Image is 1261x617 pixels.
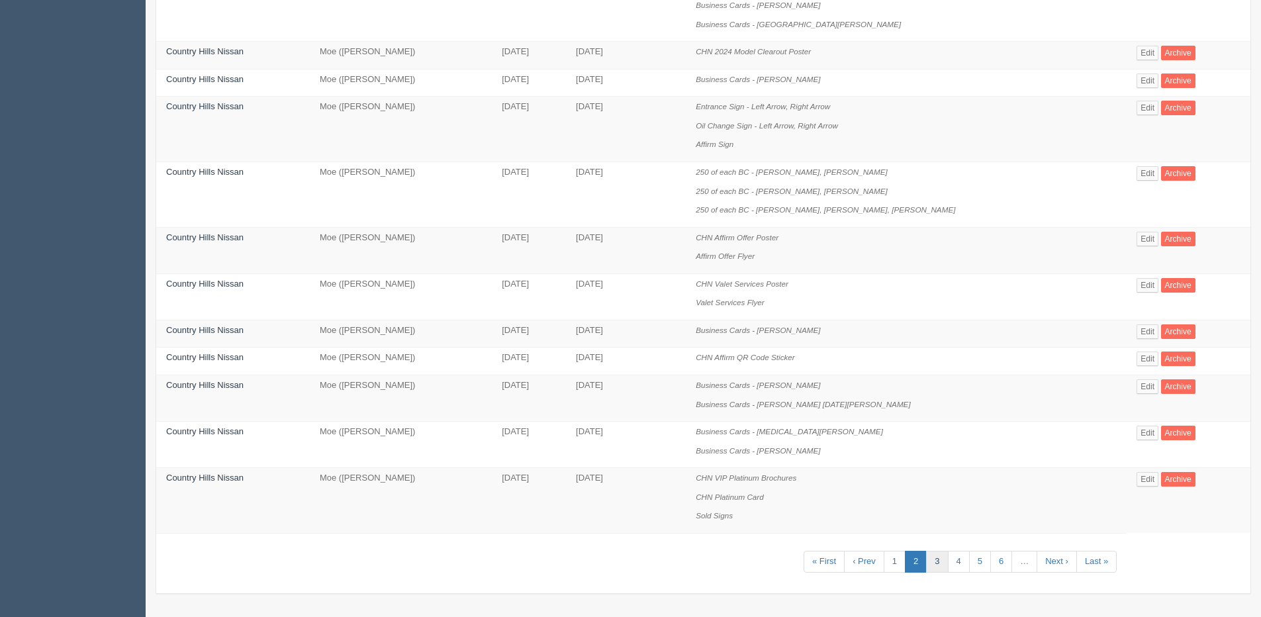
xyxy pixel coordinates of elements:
a: Country Hills Nissan [166,325,244,335]
td: Moe ([PERSON_NAME]) [310,422,492,468]
a: Edit [1137,379,1158,394]
a: 5 [969,551,991,573]
a: Archive [1161,352,1195,366]
td: [DATE] [566,422,686,468]
a: Edit [1137,472,1158,487]
a: Edit [1137,278,1158,293]
td: [DATE] [566,348,686,375]
td: Moe ([PERSON_NAME]) [310,69,492,97]
td: Moe ([PERSON_NAME]) [310,227,492,273]
a: Archive [1161,166,1195,181]
td: [DATE] [492,69,566,97]
a: Edit [1137,352,1158,366]
a: Country Hills Nissan [166,167,244,177]
a: Edit [1137,426,1158,440]
i: 250 of each BC - [PERSON_NAME], [PERSON_NAME] [696,167,888,176]
i: Affirm Sign [696,140,733,148]
a: Archive [1161,278,1195,293]
a: Country Hills Nissan [166,352,244,362]
td: Moe ([PERSON_NAME]) [310,97,492,162]
a: Edit [1137,73,1158,88]
a: Edit [1137,324,1158,339]
i: Sold Signs [696,511,733,520]
td: [DATE] [566,273,686,320]
a: 3 [926,551,948,573]
a: Country Hills Nissan [166,380,244,390]
td: [DATE] [492,422,566,468]
td: Moe ([PERSON_NAME]) [310,273,492,320]
td: Moe ([PERSON_NAME]) [310,468,492,534]
td: [DATE] [492,97,566,162]
a: Last » [1076,551,1117,573]
a: Archive [1161,324,1195,339]
i: Affirm Offer Flyer [696,252,755,260]
i: Entrance Sign - Left Arrow, Right Arrow [696,102,830,111]
i: 250 of each BC - [PERSON_NAME], [PERSON_NAME] [696,187,888,195]
a: Edit [1137,232,1158,246]
td: [DATE] [566,97,686,162]
td: [DATE] [492,468,566,534]
td: [DATE] [492,348,566,375]
td: [DATE] [566,69,686,97]
i: CHN Affirm QR Code Sticker [696,353,795,361]
a: Archive [1161,101,1195,115]
a: Archive [1161,472,1195,487]
a: Country Hills Nissan [166,279,244,289]
td: [DATE] [566,468,686,534]
i: Business Cards - [PERSON_NAME] [696,446,820,455]
td: Moe ([PERSON_NAME]) [310,162,492,227]
a: Archive [1161,232,1195,246]
a: Archive [1161,379,1195,394]
i: Oil Change Sign - Left Arrow, Right Arrow [696,121,838,130]
i: Business Cards - [PERSON_NAME] [696,75,820,83]
i: CHN Platinum Card [696,493,764,501]
i: Business Cards - [PERSON_NAME] [696,381,820,389]
i: Business Cards - [MEDICAL_DATA][PERSON_NAME] [696,427,883,436]
td: Moe ([PERSON_NAME]) [310,320,492,348]
a: Country Hills Nissan [166,426,244,436]
td: Moe ([PERSON_NAME]) [310,42,492,70]
a: Country Hills Nissan [166,232,244,242]
i: CHN VIP Platinum Brochures [696,473,796,482]
td: Moe ([PERSON_NAME]) [310,348,492,375]
td: [DATE] [566,320,686,348]
a: Country Hills Nissan [166,473,244,483]
a: 6 [990,551,1012,573]
i: Business Cards - [PERSON_NAME] [DATE][PERSON_NAME] [696,400,911,408]
a: 2 [905,551,927,573]
td: [DATE] [492,162,566,227]
a: « First [804,551,845,573]
a: Country Hills Nissan [166,46,244,56]
a: 1 [884,551,906,573]
a: 4 [948,551,970,573]
td: [DATE] [492,227,566,273]
i: Business Cards - [PERSON_NAME] [696,1,820,9]
a: Edit [1137,46,1158,60]
a: Edit [1137,101,1158,115]
i: CHN 2024 Model Clearout Poster [696,47,811,56]
td: [DATE] [492,273,566,320]
a: Edit [1137,166,1158,181]
td: [DATE] [492,375,566,422]
a: Country Hills Nissan [166,101,244,111]
i: 250 of each BC - [PERSON_NAME], [PERSON_NAME], [PERSON_NAME] [696,205,955,214]
i: CHN Valet Services Poster [696,279,788,288]
td: [DATE] [566,375,686,422]
a: … [1011,551,1037,573]
a: Country Hills Nissan [166,74,244,84]
td: [DATE] [566,227,686,273]
td: [DATE] [566,162,686,227]
td: Moe ([PERSON_NAME]) [310,375,492,422]
td: [DATE] [492,320,566,348]
i: Business Cards - [PERSON_NAME] [696,326,820,334]
td: [DATE] [492,42,566,70]
i: CHN Affirm Offer Poster [696,233,778,242]
i: Valet Services Flyer [696,298,765,307]
a: Archive [1161,426,1195,440]
a: Archive [1161,46,1195,60]
a: Next › [1037,551,1077,573]
i: Business Cards - [GEOGRAPHIC_DATA][PERSON_NAME] [696,20,901,28]
a: Archive [1161,73,1195,88]
td: [DATE] [566,42,686,70]
a: ‹ Prev [844,551,884,573]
